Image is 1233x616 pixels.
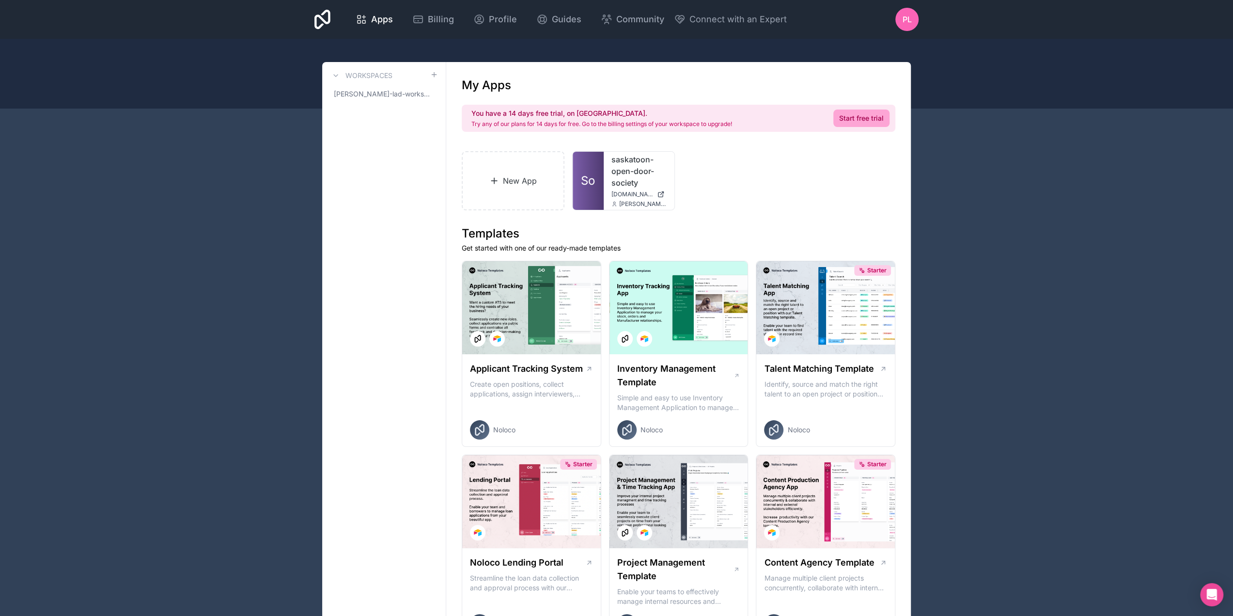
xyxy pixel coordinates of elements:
[617,556,733,583] h1: Project Management Template
[787,425,810,435] span: Noloco
[462,78,511,93] h1: My Apps
[334,89,430,99] span: [PERSON_NAME]-lad-workspace
[493,425,515,435] span: Noloco
[611,190,653,198] span: [DOMAIN_NAME]
[470,362,583,376] h1: Applicant Tracking System
[640,335,648,343] img: Airtable Logo
[489,13,517,26] span: Profile
[428,13,454,26] span: Billing
[616,13,664,26] span: Community
[371,13,393,26] span: Apps
[764,362,874,376] h1: Talent Matching Template
[689,13,787,26] span: Connect with an Expert
[471,120,732,128] p: Try any of our plans for 14 days for free. Go to the billing settings of your workspace to upgrade!
[617,587,740,606] p: Enable your teams to effectively manage internal resources and execute client projects on time.
[611,190,667,198] a: [DOMAIN_NAME]
[764,379,887,399] p: Identify, source and match the right talent to an open project or position with our Talent Matchi...
[593,9,672,30] a: Community
[764,573,887,593] p: Manage multiple client projects concurrently, collaborate with internal and external stakeholders...
[474,529,482,537] img: Airtable Logo
[617,393,740,412] p: Simple and easy to use Inventory Management Application to manage your stock, orders and Manufact...
[768,529,776,537] img: Airtable Logo
[470,379,593,399] p: Create open positions, collect applications, assign interviewers, centralise candidate feedback a...
[470,573,593,593] p: Streamline the loan data collection and approval process with our Lending Portal template.
[764,556,874,569] h1: Content Agency Template
[348,9,401,30] a: Apps
[493,335,501,343] img: Airtable Logo
[833,110,890,127] a: Start free trial
[471,109,732,118] h2: You have a 14 days free trial, on [GEOGRAPHIC_DATA].
[466,9,525,30] a: Profile
[529,9,589,30] a: Guides
[617,362,734,389] h1: Inventory Management Template
[405,9,462,30] a: Billing
[867,460,887,468] span: Starter
[903,14,912,25] span: PL
[867,267,887,274] span: Starter
[768,335,776,343] img: Airtable Logo
[619,200,667,208] span: [PERSON_NAME][EMAIL_ADDRESS][DOMAIN_NAME]
[345,71,392,80] h3: Workspaces
[462,151,564,210] a: New App
[330,85,438,103] a: [PERSON_NAME]-lad-workspace
[470,556,563,569] h1: Noloco Lending Portal
[611,154,667,189] a: saskatoon-open-door-society
[552,13,581,26] span: Guides
[573,152,604,210] a: So
[462,226,895,241] h1: Templates
[581,173,595,189] span: So
[640,529,648,537] img: Airtable Logo
[674,13,787,26] button: Connect with an Expert
[573,460,593,468] span: Starter
[1200,583,1223,606] div: Open Intercom Messenger
[462,243,895,253] p: Get started with one of our ready-made templates
[640,425,663,435] span: Noloco
[330,70,392,81] a: Workspaces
